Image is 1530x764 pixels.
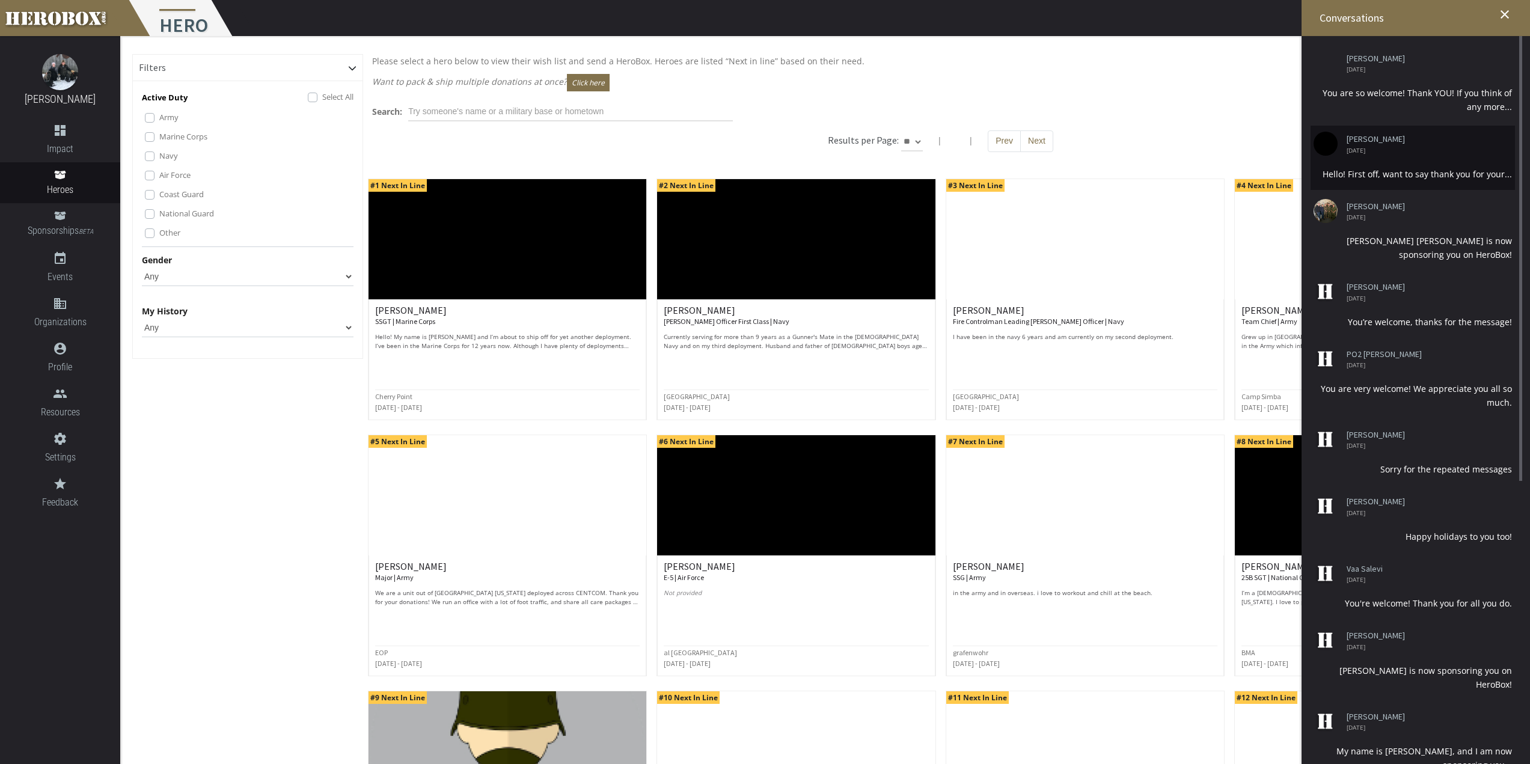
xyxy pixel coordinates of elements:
[953,392,1019,401] small: [GEOGRAPHIC_DATA]
[1235,435,1293,448] span: #8 Next In Line
[1347,712,1503,721] a: [PERSON_NAME]
[375,305,640,326] h6: [PERSON_NAME]
[1347,202,1503,211] a: [PERSON_NAME]
[1241,392,1281,401] small: Camp Simba
[664,332,928,350] p: Currently serving for more than 9 years as a Gunner's Mate in the [DEMOGRAPHIC_DATA] Navy and on ...
[408,102,733,121] input: Try someone's name or a military base or hometown
[1314,382,1512,409] div: You are very welcome! We appreciate you all so much.
[657,435,715,448] span: #6 Next In Line
[369,435,427,448] span: #5 Next In Line
[159,188,204,201] label: Coast Guard
[1314,596,1512,610] div: You're welcome! Thank you for all you do.
[1314,234,1512,261] div: [PERSON_NAME] [PERSON_NAME] is now sponsoring you on HeroBox!
[372,74,1509,91] p: Want to pack & ship multiple donations at once?
[1234,179,1513,420] a: #4 Next In Line [PERSON_NAME] Team Chief | Army Grew up in [GEOGRAPHIC_DATA]. Several [DEMOGRAPHI...
[1347,66,1503,72] span: [DATE]
[1347,350,1503,359] a: PO2 [PERSON_NAME]
[25,93,96,105] a: [PERSON_NAME]
[1347,724,1503,730] span: [DATE]
[159,130,207,143] label: Marine Corps
[1311,622,1515,700] li: [PERSON_NAME] [DATE] [PERSON_NAME] is now sponsoring you on HeroBox!
[159,168,191,182] label: Air Force
[1314,530,1512,543] div: Happy holidays to you too!
[1311,555,1515,619] li: Vaa Salevi [DATE] You're welcome! Thank you for all you do.
[1347,497,1503,506] a: [PERSON_NAME]
[375,403,422,412] small: [DATE] - [DATE]
[657,179,715,192] span: #2 Next In Line
[953,332,1217,350] p: I have been in the navy 6 years and am currently on my second deployment.
[1314,664,1512,691] div: [PERSON_NAME] is now sponsoring you on HeroBox!
[664,659,711,668] small: [DATE] - [DATE]
[953,648,988,657] small: grafenwohr
[1235,691,1297,704] span: #12 Next In Line
[1347,576,1503,582] span: [DATE]
[567,74,610,91] button: Click here
[664,403,711,412] small: [DATE] - [DATE]
[1311,421,1515,485] li: [PERSON_NAME] [DATE] Sorry for the repeated messages
[946,435,1225,676] a: #7 Next In Line [PERSON_NAME] SSG | Army in the army and in overseas. i love to workout and chill...
[953,573,986,582] small: SSG | Army
[375,588,640,607] p: We are a unit out of [GEOGRAPHIC_DATA] [US_STATE] deployed across CENTCOM. Thank you for your don...
[664,317,789,326] small: [PERSON_NAME] Officer First Class | Navy
[1347,442,1503,448] span: [DATE]
[1314,167,1512,181] div: Hello! First off, want to say thank you for your...
[1311,341,1515,418] li: PO2 [PERSON_NAME] [DATE] You are very welcome! We appreciate you all so much.
[375,317,435,326] small: SSGT | Marine Corps
[159,226,180,239] label: Other
[42,54,78,90] img: image
[953,561,1217,582] h6: [PERSON_NAME]
[946,179,1225,420] a: #3 Next In Line [PERSON_NAME] Fire Controlman Leading [PERSON_NAME] Officer | Navy I have been in...
[1020,130,1053,152] button: Next
[937,135,942,146] span: |
[372,105,402,118] label: Search:
[1241,648,1255,657] small: BMA
[375,392,412,401] small: Cherry Point
[1314,315,1512,329] div: You’re welcome, thanks for the message!
[1498,7,1512,22] i: close
[664,573,704,582] small: E-5 | Air Force
[656,435,935,676] a: #6 Next In Line [PERSON_NAME] E-5 | Air Force Not provided al [GEOGRAPHIC_DATA] [DATE] - [DATE]
[159,111,179,124] label: Army
[159,149,178,162] label: Navy
[142,304,188,318] label: My History
[664,588,928,607] p: Not provided
[657,691,720,704] span: #10 Next In Line
[968,135,973,146] span: |
[664,392,730,401] small: [GEOGRAPHIC_DATA]
[953,403,1000,412] small: [DATE] - [DATE]
[946,691,1009,704] span: #11 Next In Line
[953,317,1124,326] small: Fire Controlman Leading [PERSON_NAME] Officer | Navy
[142,91,188,105] p: Active Duty
[1241,573,1319,582] small: 25B SGT | National Guard
[1347,510,1503,516] span: [DATE]
[1241,332,1506,350] p: Grew up in [GEOGRAPHIC_DATA]. Several [DEMOGRAPHIC_DATA] from my father’s side were in the Army w...
[375,561,640,582] h6: [PERSON_NAME]
[375,573,414,582] small: Major | Army
[368,435,647,676] a: #5 Next In Line [PERSON_NAME] Major | Army We are a unit out of [GEOGRAPHIC_DATA] [US_STATE] depl...
[953,305,1217,326] h6: [PERSON_NAME]
[1241,588,1506,607] p: I’m a [DEMOGRAPHIC_DATA] army soldier. I was born in [US_STATE], but mostly raised in [US_STATE]....
[656,179,935,420] a: #2 Next In Line [PERSON_NAME] [PERSON_NAME] Officer First Class | Navy Currently serving for more...
[946,179,1005,192] span: #3 Next In Line
[828,134,899,146] h6: Results per Page:
[142,253,172,267] label: Gender
[1311,193,1515,270] li: [PERSON_NAME] [DATE] [PERSON_NAME] [PERSON_NAME] is now sponsoring you on HeroBox!
[1314,86,1512,114] div: You are so welcome! Thank YOU! If you think of any more...
[1347,54,1503,63] a: [PERSON_NAME]
[375,332,640,350] p: Hello! My name is [PERSON_NAME] and I’m about to ship off for yet another deployment. I’ve been i...
[1241,317,1297,326] small: Team Chief | Army
[375,648,388,657] small: EOP
[1347,135,1503,144] a: [PERSON_NAME]
[1235,179,1293,192] span: #4 Next In Line
[139,63,166,73] h6: Filters
[159,207,214,220] label: National Guard
[1241,305,1506,326] h6: [PERSON_NAME]
[369,179,427,192] span: #1 Next In Line
[1314,462,1512,476] div: Sorry for the repeated messages
[1241,403,1288,412] small: [DATE] - [DATE]
[79,228,93,236] small: BETA
[946,435,1005,448] span: #7 Next In Line
[1347,430,1503,439] a: [PERSON_NAME]
[1347,283,1503,292] a: [PERSON_NAME]
[1347,214,1503,220] span: [DATE]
